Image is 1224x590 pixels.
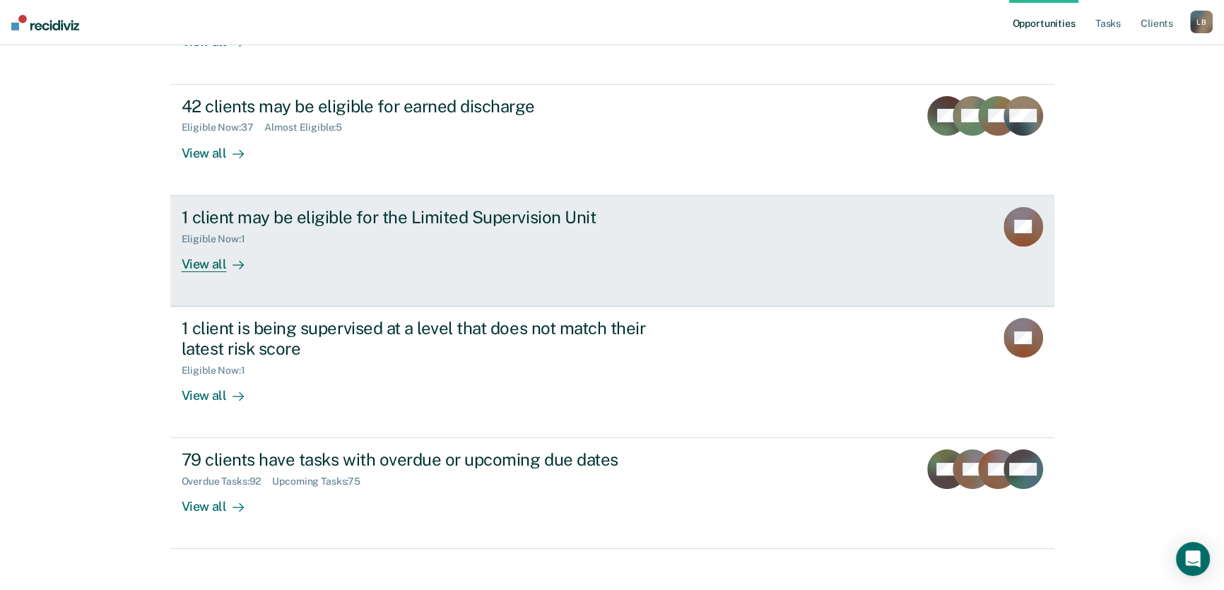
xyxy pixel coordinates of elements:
div: View all [182,244,261,272]
div: 79 clients have tasks with overdue or upcoming due dates [182,449,678,470]
a: 79 clients have tasks with overdue or upcoming due datesOverdue Tasks:92Upcoming Tasks:75View all [170,438,1054,549]
div: 1 client is being supervised at a level that does not match their latest risk score [182,318,678,359]
div: L B [1190,11,1213,33]
div: Eligible Now : 1 [182,365,257,377]
div: 42 clients may be eligible for earned discharge [182,96,678,117]
img: Recidiviz [11,15,79,30]
div: Eligible Now : 37 [182,122,265,134]
div: Upcoming Tasks : 75 [272,476,372,488]
a: 1 client may be eligible for the Limited Supervision UnitEligible Now:1View all [170,196,1054,307]
div: Overdue Tasks : 92 [182,476,273,488]
button: LB [1190,11,1213,33]
div: Eligible Now : 1 [182,233,257,245]
div: View all [182,134,261,161]
div: View all [182,488,261,515]
div: View all [182,376,261,403]
div: Open Intercom Messenger [1176,542,1210,576]
div: Almost Eligible : 5 [264,122,353,134]
a: 42 clients may be eligible for earned dischargeEligible Now:37Almost Eligible:5View all [170,85,1054,196]
a: 1 client is being supervised at a level that does not match their latest risk scoreEligible Now:1... [170,307,1054,438]
div: 1 client may be eligible for the Limited Supervision Unit [182,207,678,228]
